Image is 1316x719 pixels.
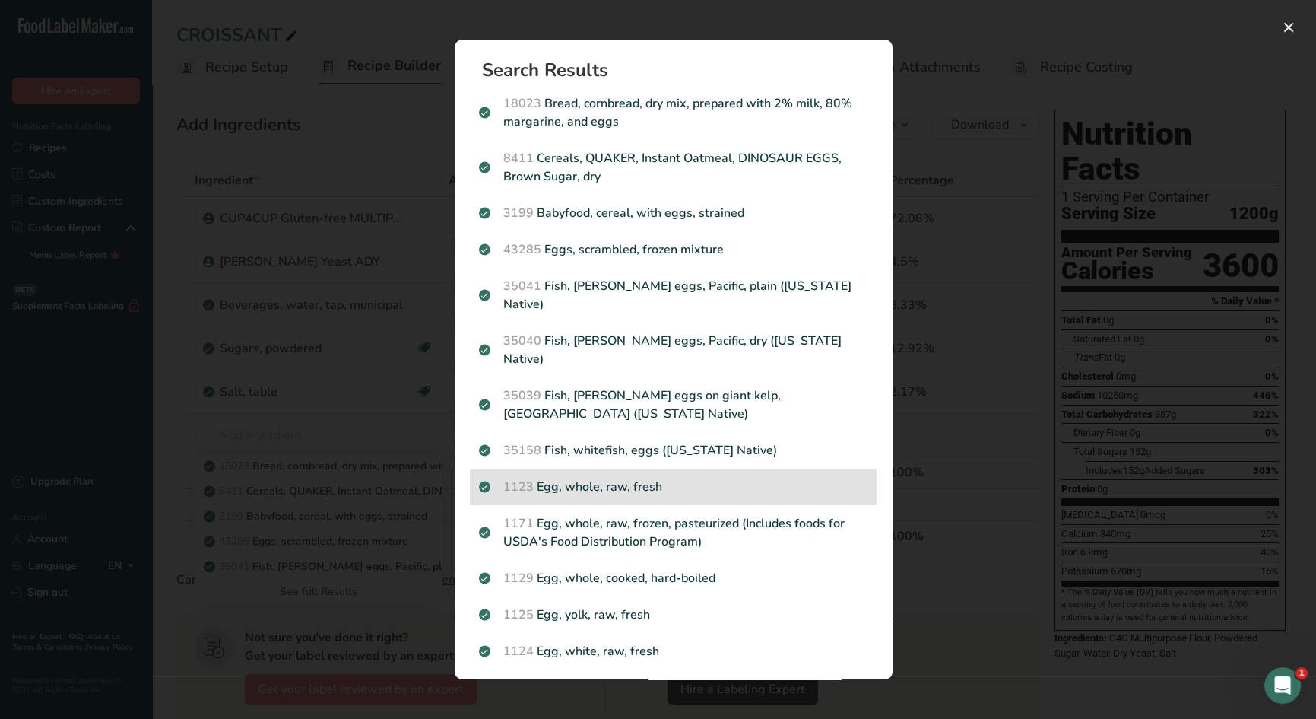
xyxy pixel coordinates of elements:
span: 3199 [503,205,534,221]
p: Egg, yolk, raw, fresh [479,606,868,624]
p: Fish, [PERSON_NAME] eggs, Pacific, dry ([US_STATE] Native) [479,332,868,368]
span: 18023 [503,95,541,112]
p: Egg, whole, raw, frozen, pasteurized (Includes foods for USDA's Food Distribution Program) [479,514,868,551]
span: 35040 [503,332,541,349]
p: Cereals, QUAKER, Instant Oatmeal, DINOSAUR EGGS, Brown Sugar, dry [479,149,868,186]
iframe: Intercom live chat [1264,667,1301,704]
span: 1 [1295,667,1308,679]
p: Babyfood, cereal, with eggs, strained [479,204,868,222]
p: Fish, [PERSON_NAME] eggs, Pacific, plain ([US_STATE] Native) [479,277,868,313]
p: Egg, whole, cooked, hard-boiled [479,569,868,587]
p: Egg, whole, raw, fresh [479,478,868,496]
p: Fish, [PERSON_NAME] eggs on giant kelp, [GEOGRAPHIC_DATA] ([US_STATE] Native) [479,387,868,423]
span: 1171 [503,515,534,532]
p: Egg, white, raw, fresh [479,642,868,660]
span: 1129 [503,570,534,587]
span: 35041 [503,278,541,294]
p: Fish, whitefish, eggs ([US_STATE] Native) [479,441,868,460]
span: 43285 [503,241,541,258]
span: 1125 [503,606,534,623]
span: 35039 [503,387,541,404]
p: Eggplant, raw [479,679,868,697]
span: 8411 [503,150,534,167]
span: 35158 [503,442,541,459]
span: 1123 [503,479,534,495]
p: Bread, cornbread, dry mix, prepared with 2% milk, 80% margarine, and eggs [479,94,868,131]
h1: Search Results [482,61,877,79]
p: Eggs, scrambled, frozen mixture [479,240,868,259]
span: 1124 [503,643,534,660]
